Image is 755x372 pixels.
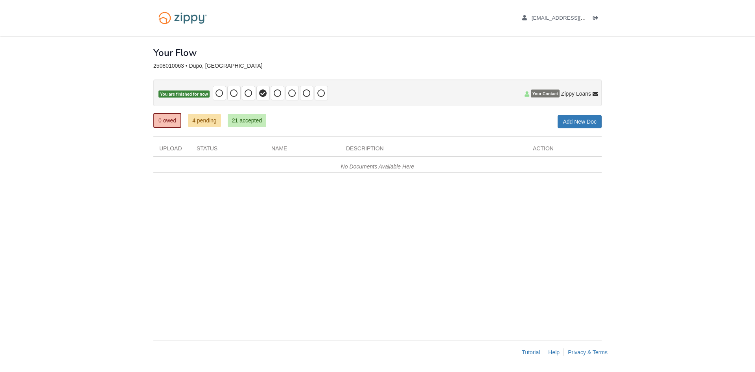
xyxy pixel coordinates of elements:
[522,15,622,23] a: edit profile
[153,113,181,128] a: 0 owed
[340,144,527,156] div: Description
[228,114,266,127] a: 21 accepted
[561,90,591,98] span: Zippy Loans
[341,163,414,170] em: No Documents Available Here
[158,91,210,98] span: You are finished for now
[593,15,602,23] a: Log out
[153,144,191,156] div: Upload
[531,90,560,98] span: Your Contact
[265,144,340,156] div: Name
[527,144,602,156] div: Action
[558,115,602,128] a: Add New Doc
[522,349,540,355] a: Tutorial
[548,349,560,355] a: Help
[153,63,602,69] div: 2508010063 • Dupo, [GEOGRAPHIC_DATA]
[153,48,197,58] h1: Your Flow
[153,8,212,28] img: Logo
[188,114,221,127] a: 4 pending
[568,349,608,355] a: Privacy & Terms
[532,15,622,21] span: benjaminwuelling@gmail.com
[191,144,265,156] div: Status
